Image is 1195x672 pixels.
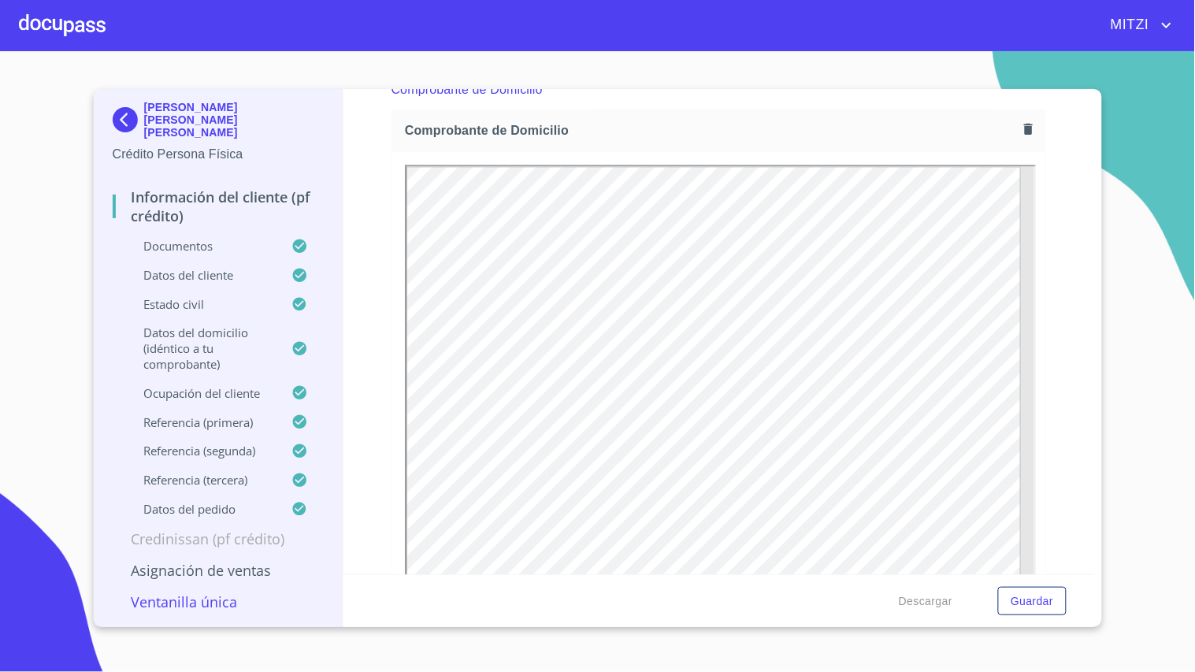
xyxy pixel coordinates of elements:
p: Referencia (segunda) [113,443,292,459]
p: Asignación de Ventas [113,561,325,580]
p: Comprobante de Domicilio [392,80,543,99]
div: [PERSON_NAME] [PERSON_NAME] [PERSON_NAME] [113,101,325,145]
p: Datos del domicilio (idéntico a tu comprobante) [113,325,292,372]
span: Guardar [1011,592,1053,611]
img: Docupass spot blue [113,107,144,132]
button: Guardar [998,587,1066,616]
p: Ventanilla única [113,592,325,611]
p: Información del cliente (PF crédito) [113,187,325,225]
p: Crédito Persona Física [113,145,325,164]
span: Descargar [899,592,952,611]
p: Estado Civil [113,296,292,312]
p: Datos del pedido [113,501,292,517]
p: Referencia (primera) [113,414,292,430]
span: MITZI [1099,13,1157,38]
p: Datos del cliente [113,267,292,283]
span: Comprobante de Domicilio [405,122,1018,139]
p: Referencia (tercera) [113,472,292,488]
button: account of current user [1099,13,1176,38]
iframe: Comprobante de Domicilio [405,165,1036,588]
p: [PERSON_NAME] [PERSON_NAME] [PERSON_NAME] [144,101,325,139]
p: Ocupación del Cliente [113,385,292,401]
button: Descargar [893,587,959,616]
p: Documentos [113,238,292,254]
p: Credinissan (PF crédito) [113,529,325,548]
